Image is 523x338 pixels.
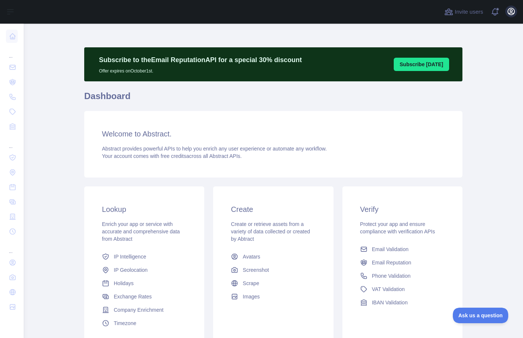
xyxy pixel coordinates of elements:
[357,296,448,309] a: IBAN Validation
[102,153,242,159] span: Your account comes with across all Abstract APIs.
[231,221,310,242] span: Create or retrieve assets from a variety of data collected or created by Abtract
[6,240,18,254] div: ...
[114,293,152,300] span: Exchange Rates
[114,320,136,327] span: Timezone
[231,204,315,214] h3: Create
[360,221,435,234] span: Protect your app and ensure compliance with verification APIs
[228,263,318,277] a: Screenshot
[99,55,302,65] p: Subscribe to the Email Reputation API for a special 30 % discount
[102,221,180,242] span: Enrich your app or service with accurate and comprehensive data from Abstract
[102,204,187,214] h3: Lookup
[99,250,189,263] a: IP Intelligence
[357,269,448,283] a: Phone Validation
[228,250,318,263] a: Avatars
[99,290,189,303] a: Exchange Rates
[99,65,302,74] p: Offer expires on October 1st.
[114,266,148,274] span: IP Geolocation
[372,299,408,306] span: IBAN Validation
[357,256,448,269] a: Email Reputation
[6,44,18,59] div: ...
[372,285,405,293] span: VAT Validation
[372,259,411,266] span: Email Reputation
[114,306,164,314] span: Company Enrichment
[228,277,318,290] a: Scrape
[102,146,327,152] span: Abstract provides powerful APIs to help you enrich any user experience or automate any workflow.
[99,277,189,290] a: Holidays
[161,153,186,159] span: free credits
[6,135,18,149] div: ...
[99,263,189,277] a: IP Geolocation
[99,303,189,317] a: Company Enrichment
[243,266,269,274] span: Screenshot
[357,243,448,256] a: Email Validation
[372,272,411,280] span: Phone Validation
[228,290,318,303] a: Images
[455,8,483,16] span: Invite users
[102,129,445,139] h3: Welcome to Abstract.
[99,317,189,330] a: Timezone
[372,246,409,253] span: Email Validation
[243,253,260,260] span: Avatars
[114,253,146,260] span: IP Intelligence
[453,308,508,323] iframe: Toggle Customer Support
[243,280,259,287] span: Scrape
[243,293,260,300] span: Images
[114,280,134,287] span: Holidays
[357,283,448,296] a: VAT Validation
[84,90,462,108] h1: Dashboard
[394,58,449,71] button: Subscribe [DATE]
[360,204,445,214] h3: Verify
[443,6,485,18] button: Invite users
